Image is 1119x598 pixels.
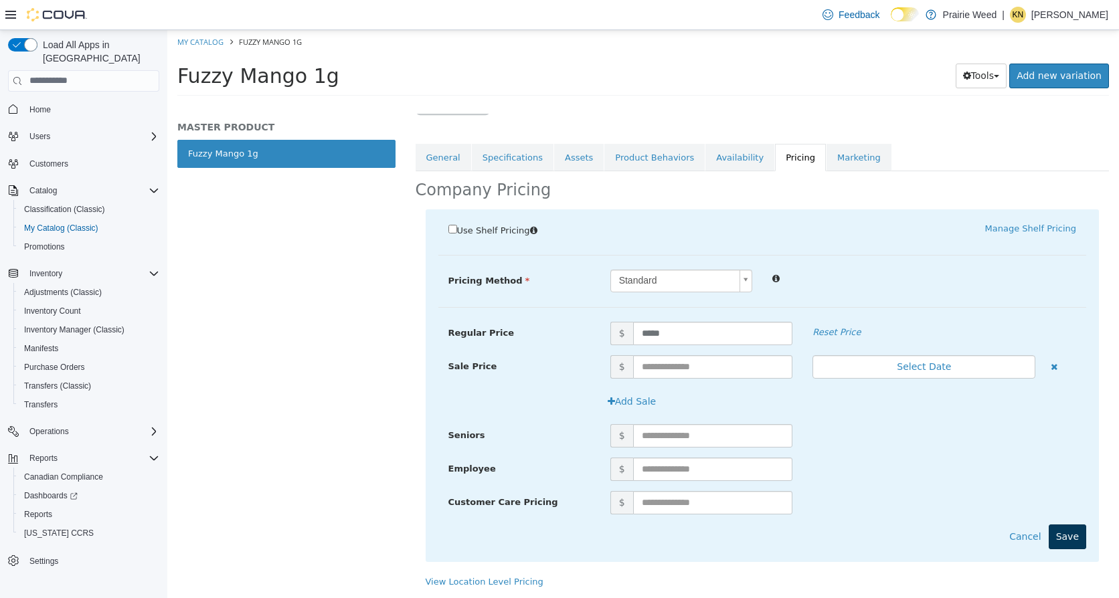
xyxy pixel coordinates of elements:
[1013,7,1024,23] span: KN
[3,449,165,468] button: Reports
[10,91,228,103] h5: MASTER PRODUCT
[24,490,78,501] span: Dashboards
[24,399,58,410] span: Transfers
[24,509,52,520] span: Reports
[19,220,159,236] span: My Catalog (Classic)
[3,154,165,173] button: Customers
[29,104,51,115] span: Home
[1002,7,1005,23] p: |
[13,358,165,377] button: Purchase Orders
[72,7,135,17] span: Fuzzy Mango 1g
[24,450,63,466] button: Reports
[10,110,228,138] a: Fuzzy Mango 1g
[24,306,81,316] span: Inventory Count
[13,377,165,395] button: Transfers (Classic)
[24,423,159,439] span: Operations
[19,220,104,236] a: My Catalog (Classic)
[3,551,165,570] button: Settings
[19,397,63,413] a: Transfers
[19,359,90,375] a: Purchase Orders
[645,325,868,348] button: Select Date
[3,127,165,146] button: Users
[281,433,329,443] span: Employee
[818,193,909,203] a: Manage Shelf Pricing
[281,245,363,256] span: Pricing Method
[19,397,159,413] span: Transfers
[645,297,693,307] em: Reset Price
[24,528,94,538] span: [US_STATE] CCRS
[659,114,724,142] a: Marketing
[19,488,83,504] a: Dashboards
[443,461,466,484] span: $
[13,486,165,505] a: Dashboards
[13,505,165,524] button: Reports
[788,33,840,58] button: Tools
[1031,7,1108,23] p: [PERSON_NAME]
[881,494,919,519] button: Save
[281,195,290,203] input: Use Shelf Pricing
[19,506,58,522] a: Reports
[24,343,58,354] span: Manifests
[24,423,74,439] button: Operations
[29,159,68,169] span: Customers
[19,378,159,394] span: Transfers (Classic)
[248,114,304,142] a: General
[24,450,159,466] span: Reports
[13,200,165,219] button: Classification (Classic)
[3,422,165,441] button: Operations
[13,302,165,320] button: Inventory Count
[24,101,159,118] span: Home
[24,553,64,569] a: Settings
[3,264,165,283] button: Inventory
[443,239,585,262] a: Standard
[19,239,159,255] span: Promotions
[29,453,58,464] span: Reports
[305,114,386,142] a: Specifications
[538,114,607,142] a: Availability
[24,472,103,482] span: Canadian Compliance
[258,546,376,557] a: View Location Level Pricing
[24,183,62,199] button: Catalog
[13,219,165,237] button: My Catalog (Classic)
[290,195,363,205] span: Use Shelf Pricing
[24,223,98,233] span: My Catalog (Classic)
[29,426,69,437] span: Operations
[19,488,159,504] span: Dashboards
[891,7,919,21] input: Dark Mode
[839,8,879,21] span: Feedback
[24,552,159,569] span: Settings
[19,322,159,338] span: Inventory Manager (Classic)
[13,320,165,339] button: Inventory Manager (Classic)
[19,469,159,485] span: Canadian Compliance
[10,34,172,58] span: Fuzzy Mango 1g
[443,427,466,451] span: $
[13,468,165,486] button: Canadian Compliance
[24,362,85,373] span: Purchase Orders
[24,128,56,144] button: Users
[24,381,91,391] span: Transfers (Classic)
[13,237,165,256] button: Promotions
[19,201,159,217] span: Classification (Classic)
[608,114,659,142] a: Pricing
[19,469,108,485] a: Canadian Compliance
[835,494,881,519] button: Cancel
[29,556,58,567] span: Settings
[443,394,466,417] span: $
[443,325,466,348] span: $
[1010,7,1026,23] div: Kristen Neufeld
[24,156,74,172] a: Customers
[444,240,567,262] span: Standard
[19,525,99,541] a: [US_STATE] CCRS
[37,38,159,65] span: Load All Apps in [GEOGRAPHIC_DATA]
[27,8,87,21] img: Cova
[19,525,159,541] span: Washington CCRS
[24,266,159,282] span: Inventory
[24,266,68,282] button: Inventory
[3,100,165,119] button: Home
[24,155,159,172] span: Customers
[437,114,537,142] a: Product Behaviors
[817,1,885,28] a: Feedback
[443,292,466,315] span: $
[19,201,110,217] a: Classification (Classic)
